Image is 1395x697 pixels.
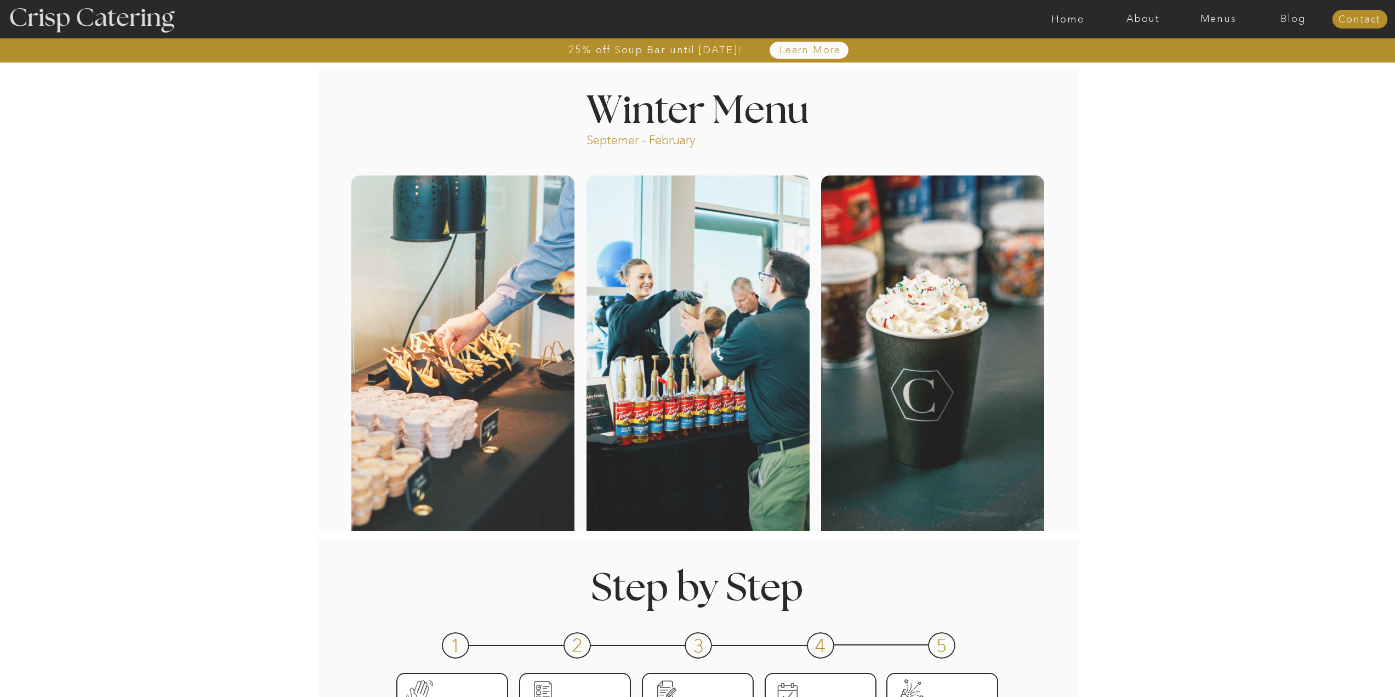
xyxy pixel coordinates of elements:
h3: 4 [815,636,827,651]
a: About [1106,14,1181,25]
h1: Step by Step [545,570,850,602]
a: Learn More [754,45,867,56]
h1: Winter Menu [545,92,850,124]
a: Blog [1256,14,1331,25]
h3: 2 [572,636,584,651]
h3: 3 [693,636,705,651]
p: Septemer - February [587,132,737,145]
a: Contact [1332,14,1387,25]
a: 25% off Soup Bar until [DATE]! [529,44,782,55]
h3: 5 [936,636,949,651]
a: Home [1030,14,1106,25]
h3: 1 [450,636,463,651]
a: Menus [1181,14,1256,25]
